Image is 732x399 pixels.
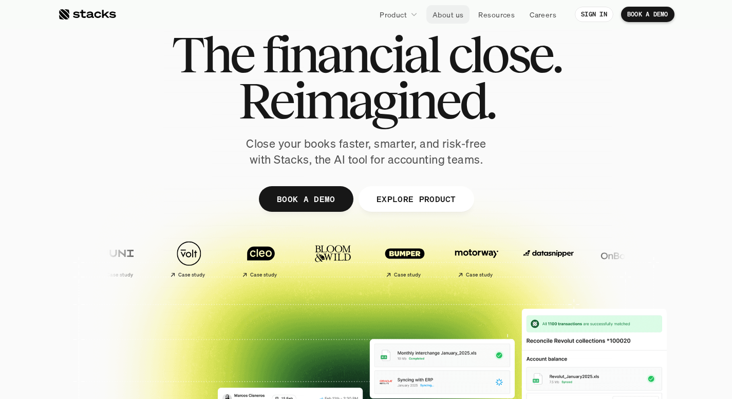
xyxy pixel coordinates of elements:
p: Close your books faster, smarter, and risk-free with Stacks, the AI tool for accounting teams. [238,136,495,168]
a: Case study [215,235,281,282]
a: Resources [472,5,521,24]
h2: Case study [237,272,265,278]
span: Reimagined. [238,77,494,124]
h2: Case study [93,272,121,278]
a: Case study [430,235,497,282]
h2: Case study [165,272,193,278]
p: About us [433,9,463,20]
span: The [172,31,253,77]
a: Case study [71,235,138,282]
p: BOOK A DEMO [276,191,335,206]
p: BOOK A DEMO [627,11,668,18]
a: SIGN IN [575,7,613,22]
span: financial [262,31,439,77]
a: BOOK A DEMO [621,7,674,22]
span: close. [448,31,561,77]
p: SIGN IN [581,11,607,18]
a: About us [426,5,470,24]
a: Case study [143,235,210,282]
a: Case study [359,235,425,282]
p: EXPLORE PRODUCT [376,191,456,206]
p: Product [380,9,407,20]
a: Privacy Policy [121,195,166,203]
a: Careers [523,5,562,24]
p: Careers [530,9,556,20]
h2: Case study [453,272,480,278]
p: Resources [478,9,515,20]
a: EXPLORE PRODUCT [358,186,474,212]
a: BOOK A DEMO [258,186,353,212]
h2: Case study [381,272,408,278]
